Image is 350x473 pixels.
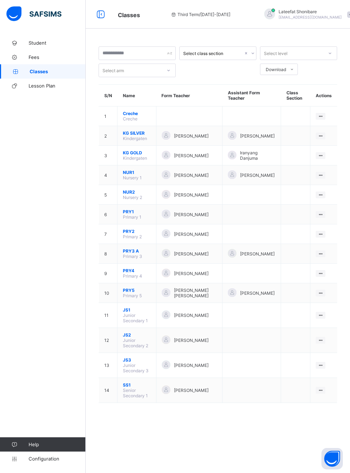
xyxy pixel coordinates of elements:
span: [PERSON_NAME] [174,313,209,318]
span: Primary 3 [123,254,142,259]
span: Primary 4 [123,273,142,279]
span: Senior Secondary 1 [123,388,148,398]
td: 7 [99,224,117,244]
span: PRY4 [123,268,151,273]
span: Creche [123,116,137,121]
span: Junior Secondary 1 [123,313,148,323]
span: KG SILVER [123,130,151,136]
span: JS2 [123,332,151,338]
span: Lateefat Shonibare [279,9,342,14]
span: [PERSON_NAME] [174,173,209,178]
span: Primary 5 [123,293,142,298]
span: PRY2 [123,229,151,234]
span: Classes [118,11,140,19]
span: Junior Secondary 2 [123,338,148,348]
span: [PERSON_NAME] [174,251,209,257]
span: Primary 2 [123,234,142,239]
th: Name [117,85,156,106]
span: Kindergaten [123,136,147,141]
th: Assistant Form Teacher [222,85,281,106]
span: Download [266,67,286,72]
button: Open asap [321,448,343,469]
span: Classes [30,69,86,74]
th: Actions [310,85,337,106]
span: [PERSON_NAME] [174,133,209,139]
span: Lesson Plan [29,83,86,89]
span: [PERSON_NAME] [174,212,209,217]
span: Primary 1 [123,214,141,220]
div: Select class section [183,51,243,56]
span: Configuration [29,456,85,462]
td: 5 [99,185,117,205]
td: 14 [99,378,117,403]
td: 2 [99,126,117,146]
span: [PERSON_NAME] [PERSON_NAME] [174,288,217,298]
span: JS1 [123,307,151,313]
span: Nursery 2 [123,195,142,200]
span: session/term information [170,12,230,17]
div: Select arm [102,64,124,77]
span: JS3 [123,357,151,363]
span: [PERSON_NAME] [174,363,209,368]
td: 6 [99,205,117,224]
span: [PERSON_NAME] [240,173,275,178]
th: S/N [99,85,117,106]
span: [PERSON_NAME] [174,153,209,158]
span: [PERSON_NAME] [240,133,275,139]
span: PRY1 [123,209,151,214]
div: Select level [264,46,287,60]
td: 9 [99,264,117,283]
span: KG GOLD [123,150,151,155]
span: Nursery 1 [123,175,142,180]
span: [PERSON_NAME] [174,388,209,393]
td: 1 [99,106,117,126]
span: [PERSON_NAME] [174,192,209,198]
span: Fees [29,54,86,60]
span: PRY5 [123,288,151,293]
span: Junior Secondary 3 [123,363,149,373]
span: NUR2 [123,189,151,195]
td: 10 [99,283,117,303]
td: 4 [99,165,117,185]
img: safsims [6,6,61,21]
span: [EMAIL_ADDRESS][DOMAIN_NAME] [279,15,342,19]
span: PRY3 A [123,248,151,254]
th: Class Section [281,85,310,106]
span: SS1 [123,382,151,388]
td: 3 [99,146,117,165]
span: [PERSON_NAME] [174,271,209,276]
td: 8 [99,244,117,264]
span: [PERSON_NAME] [174,231,209,237]
span: Student [29,40,86,46]
span: [PERSON_NAME] [240,290,275,296]
td: 11 [99,303,117,328]
span: Creche [123,111,151,116]
td: 13 [99,353,117,378]
span: Kindergaten [123,155,147,161]
span: Help [29,442,85,447]
span: Iranyang Danjuma [240,150,275,161]
span: NUR1 [123,170,151,175]
span: [PERSON_NAME] [174,338,209,343]
th: Form Teacher [156,85,222,106]
span: [PERSON_NAME] [240,251,275,257]
td: 12 [99,328,117,353]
